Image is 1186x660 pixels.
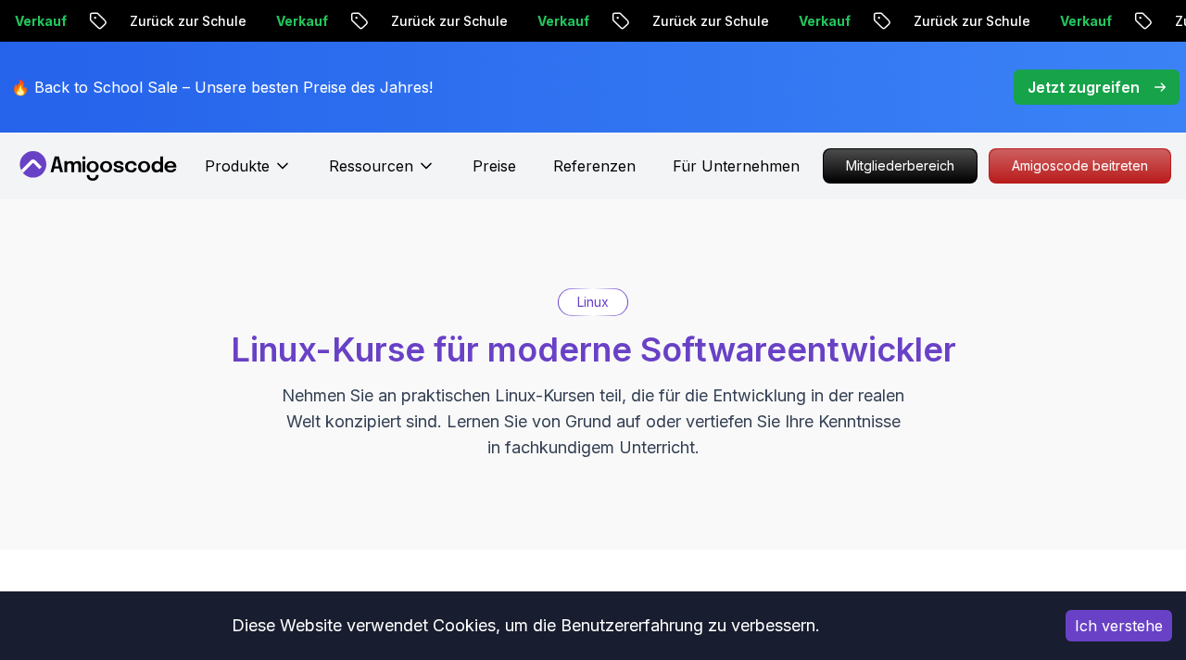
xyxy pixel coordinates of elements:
[473,157,516,175] font: Preise
[1028,78,1140,96] font: Jetzt zugreifen
[1075,616,1163,635] font: Ich verstehe
[796,13,848,29] font: Verkauf
[673,157,800,175] font: Für Unternehmen
[577,294,609,310] font: Linux
[553,155,636,177] a: Referenzen
[1012,158,1148,173] font: Amigoscode beitreten
[846,158,954,173] font: Mitgliederbereich
[127,13,244,29] font: Zurück zur Schule
[11,78,433,96] font: 🔥 Back to School Sale – Unsere besten Preise des Jahres!
[989,148,1171,184] a: Amigoscode beitreten
[388,13,505,29] font: Zurück zur Schule
[232,616,820,635] font: Diese Website verwendet Cookies, um die Benutzererfahrung zu verbessern.
[673,155,800,177] a: Für Unternehmen
[650,13,766,29] font: Zurück zur Schule
[282,386,904,457] font: Nehmen Sie an praktischen Linux-Kursen teil, die für die Entwicklung in der realen Welt konzipier...
[823,148,978,184] a: Mitgliederbereich
[273,13,325,29] font: Verkauf
[1066,610,1172,641] button: Cookies akzeptieren
[535,13,587,29] font: Verkauf
[329,157,413,175] font: Ressourcen
[12,13,64,29] font: Verkauf
[473,155,516,177] a: Preise
[1057,13,1109,29] font: Verkauf
[553,157,636,175] font: Referenzen
[911,13,1028,29] font: Zurück zur Schule
[231,329,956,370] font: Linux-Kurse für moderne Softwareentwickler
[205,155,292,192] button: Produkte
[205,157,270,175] font: Produkte
[329,155,435,192] button: Ressourcen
